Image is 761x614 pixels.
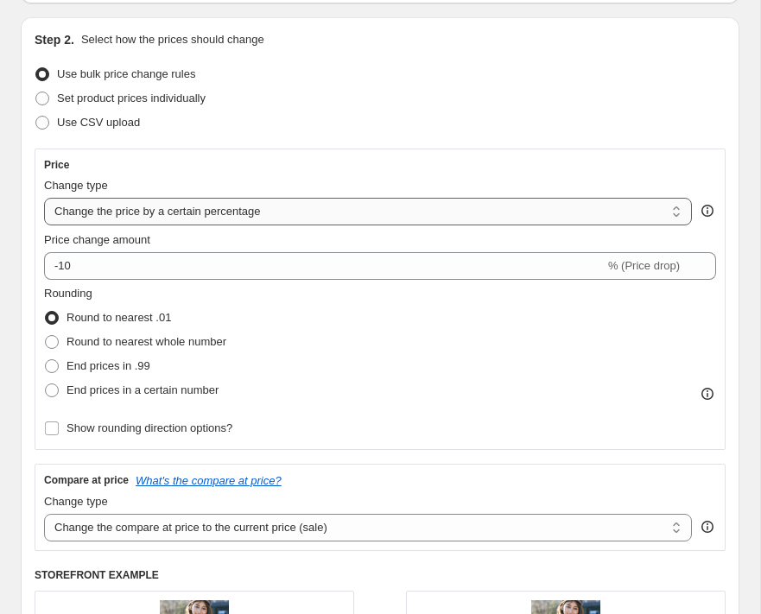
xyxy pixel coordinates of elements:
[67,335,226,348] span: Round to nearest whole number
[44,252,605,280] input: -15
[608,259,680,272] span: % (Price drop)
[44,158,69,172] h3: Price
[44,287,92,300] span: Rounding
[44,179,108,192] span: Change type
[136,474,282,487] button: What's the compare at price?
[44,495,108,508] span: Change type
[67,421,232,434] span: Show rounding direction options?
[57,92,206,104] span: Set product prices individually
[81,31,264,48] p: Select how the prices should change
[35,568,726,582] h6: STOREFRONT EXAMPLE
[67,359,150,372] span: End prices in .99
[699,518,716,535] div: help
[699,202,716,219] div: help
[57,116,140,129] span: Use CSV upload
[44,473,129,487] h3: Compare at price
[35,31,74,48] h2: Step 2.
[67,311,171,324] span: Round to nearest .01
[44,233,150,246] span: Price change amount
[67,383,219,396] span: End prices in a certain number
[57,67,195,80] span: Use bulk price change rules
